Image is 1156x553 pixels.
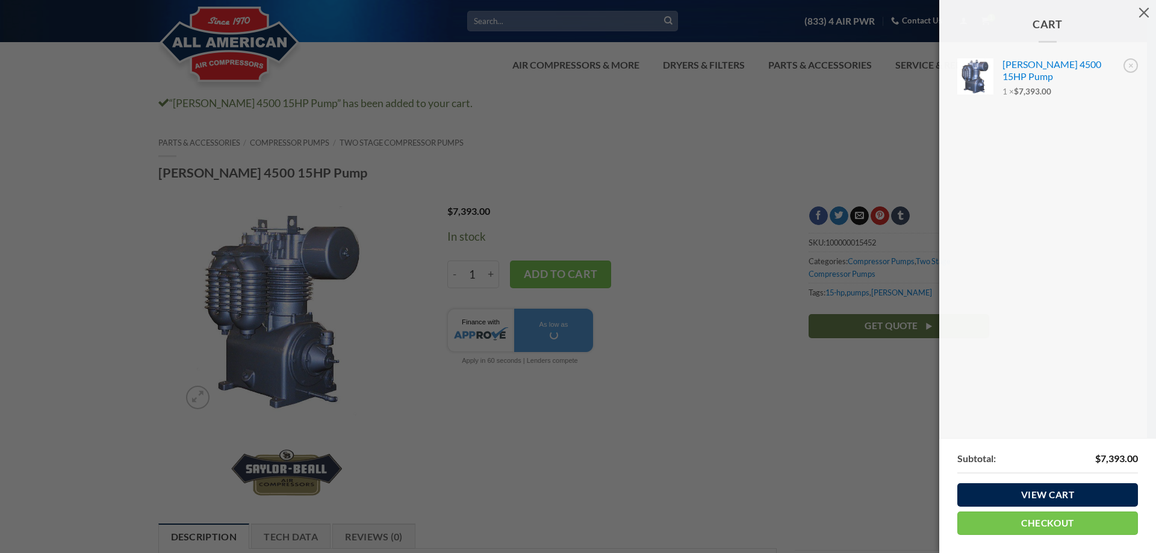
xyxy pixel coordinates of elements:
[1123,58,1138,73] a: Remove Saylor Beall 4500 15HP Pump from cart
[1002,58,1120,84] a: [PERSON_NAME] 4500 15HP Pump
[957,451,996,466] strong: Subtotal:
[1002,86,1051,97] span: 1 ×
[957,483,1138,507] a: View cart
[1014,87,1019,96] span: $
[957,511,1138,535] a: Checkout
[957,18,1138,31] span: Cart
[1014,87,1051,96] bdi: 7,393.00
[1095,453,1138,464] bdi: 7,393.00
[1095,453,1101,464] span: $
